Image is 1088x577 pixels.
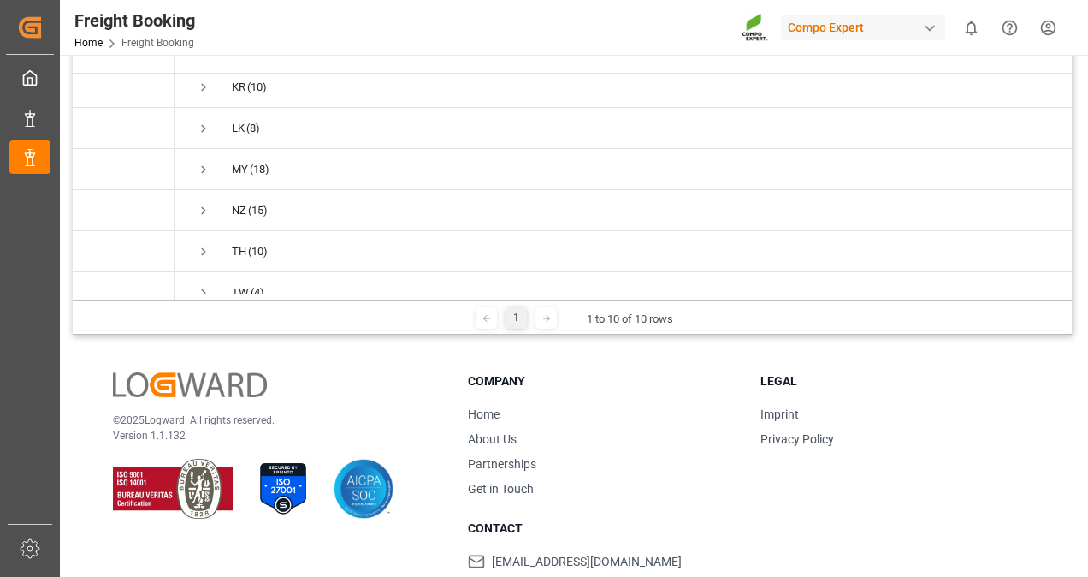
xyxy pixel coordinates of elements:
img: ISO 9001 & ISO 14001 Certification [113,459,233,519]
a: About Us [468,432,517,446]
div: TH [232,232,246,271]
h3: Company [468,372,739,390]
button: show 0 new notifications [952,9,990,47]
div: 1 to 10 of 10 rows [587,311,673,328]
img: Logward Logo [113,372,267,397]
a: Home [74,37,103,49]
a: Home [468,407,500,421]
span: (10) [247,68,267,107]
div: Press SPACE to select this row. [73,272,175,313]
div: Press SPACE to select this row. [73,190,175,231]
span: (15) [248,191,268,230]
a: Privacy Policy [760,432,834,446]
div: KR [232,68,245,107]
div: NZ [232,191,246,230]
span: (8) [246,109,260,148]
p: © 2025 Logward. All rights reserved. [113,413,425,428]
a: Partnerships [468,457,536,471]
p: Version 1.1.132 [113,428,425,443]
div: 1 [506,307,527,329]
img: Screenshot%202023-09-29%20at%2010.02.21.png_1712312052.png [742,13,769,43]
button: Compo Expert [781,11,952,44]
span: [EMAIL_ADDRESS][DOMAIN_NAME] [492,553,682,571]
a: Get in Touch [468,482,534,496]
div: Compo Expert [781,15,945,40]
div: Press SPACE to select this row. [73,149,175,190]
div: Freight Booking [74,8,195,33]
button: Help Center [990,9,1029,47]
span: (10) [248,232,268,271]
img: ISO 27001 Certification [253,459,313,519]
div: MY [232,150,248,189]
div: TW [232,273,249,312]
div: Press SPACE to select this row. [73,67,175,108]
img: AICPA SOC [334,459,393,519]
a: Imprint [760,407,799,421]
div: Press SPACE to select this row. [73,231,175,272]
span: (18) [250,150,269,189]
span: (4) [251,273,264,312]
h3: Legal [760,372,1032,390]
h3: Contact [468,520,739,538]
div: LK [232,109,245,148]
div: Press SPACE to select this row. [73,108,175,149]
